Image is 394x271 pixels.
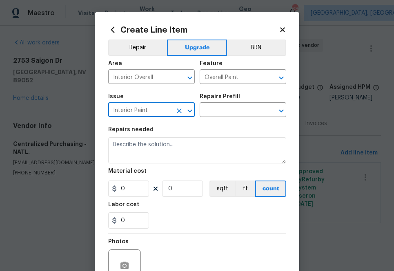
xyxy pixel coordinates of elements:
button: sqft [209,181,235,197]
button: Repair [108,40,167,56]
h5: Area [108,61,122,66]
h5: Issue [108,94,124,99]
button: Open [184,72,196,84]
button: Upgrade [167,40,227,56]
button: ft [235,181,255,197]
button: Clear [174,105,185,117]
h5: Labor cost [108,202,139,207]
button: BRN [227,40,286,56]
h5: Feature [200,61,223,66]
h5: Material cost [108,168,147,174]
button: count [255,181,286,197]
h5: Repairs needed [108,127,154,132]
h5: Photos [108,239,129,245]
button: Open [276,72,287,84]
button: Open [276,105,287,117]
h2: Create Line Item [108,25,279,34]
button: Open [184,105,196,117]
h5: Repairs Prefill [200,94,240,99]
